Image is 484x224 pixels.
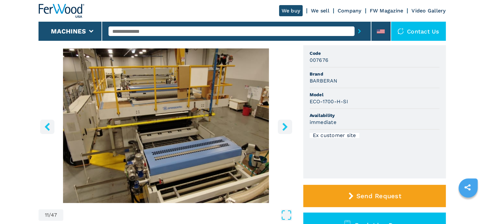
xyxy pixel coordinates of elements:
[49,213,51,218] span: /
[310,77,338,84] h3: BARBERAN
[311,8,329,14] a: We sell
[39,48,294,203] img: Laminating Lines BARBERAN ECO-1700-H-SI
[310,98,348,105] h3: ECO-1700-H-SI
[397,28,404,34] img: Contact us
[457,195,479,219] iframe: Chat
[279,5,303,16] a: We buy
[391,22,446,41] div: Contact us
[310,91,439,98] span: Model
[310,133,359,138] div: Ex customer site
[310,119,336,126] h3: immediate
[310,112,439,119] span: Availability
[51,27,86,35] button: Machines
[354,24,364,39] button: submit-button
[338,8,361,14] a: Company
[310,71,439,77] span: Brand
[303,185,446,207] button: Send Request
[65,209,292,221] button: Open Fullscreen
[310,50,439,56] span: Code
[40,119,54,134] button: left-button
[370,8,403,14] a: FW Magazine
[39,48,294,203] div: Go to Slide 11
[278,119,292,134] button: right-button
[459,179,475,195] a: sharethis
[45,213,49,218] span: 11
[356,192,401,200] span: Send Request
[310,56,329,64] h3: 007676
[411,8,445,14] a: Video Gallery
[51,213,57,218] span: 47
[39,4,84,18] img: Ferwood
